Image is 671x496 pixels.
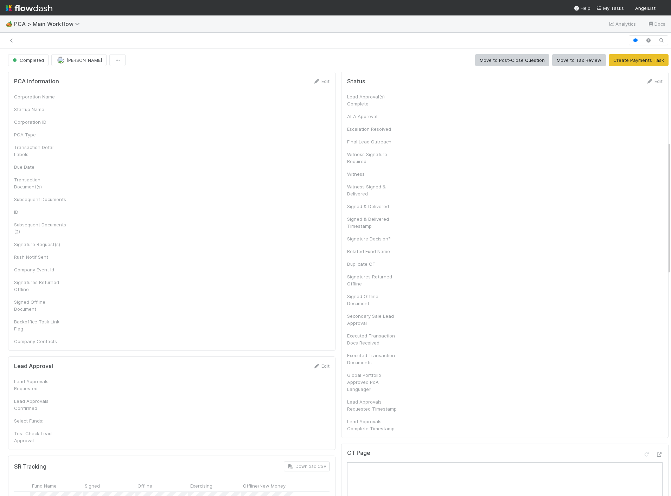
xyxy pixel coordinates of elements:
div: Offline/New Money [241,480,294,491]
div: Signature Request(s) [14,241,67,248]
div: Signature Decision? [347,235,400,242]
div: Final Lead Outreach [347,138,400,145]
a: My Tasks [596,5,624,12]
div: Subsequent Documents (2) [14,221,67,235]
div: Fund Name [30,480,83,491]
div: Corporation Name [14,93,67,100]
div: Signed & Delivered [347,203,400,210]
div: Exercising [188,480,241,491]
button: Create Payments Task [609,54,669,66]
span: PCA > Main Workflow [14,20,83,27]
div: Lead Approvals Requested Timestamp [347,398,400,412]
div: Global Portfolio Approved PoA Language? [347,372,400,393]
div: Lead Approval(s) Complete [347,93,400,107]
div: Witness Signature Required [347,151,400,165]
div: PCA Type [14,131,67,138]
div: Company Contacts [14,338,67,345]
div: Signed Offline Document [347,293,400,307]
button: Download CSV [284,462,330,471]
div: Duplicate CT [347,260,400,268]
div: Signatures Returned Offline [14,279,67,293]
button: Completed [8,54,49,66]
div: Transaction Document(s) [14,176,67,190]
span: AngelList [635,5,656,11]
a: Edit [313,78,330,84]
div: Secondary Sale Lead Approval [347,313,400,327]
span: Completed [11,57,44,63]
h5: Lead Approval [14,363,53,370]
button: Move to Tax Review [552,54,606,66]
div: Signed Offline Document [14,298,67,313]
div: Lead Approvals Confirmed [14,398,67,412]
button: [PERSON_NAME] [51,54,107,66]
div: Escalation Resolved [347,125,400,133]
div: Startup Name [14,106,67,113]
span: [PERSON_NAME] [66,57,102,63]
div: ALA Approval [347,113,400,120]
div: Subsequent Documents [14,196,67,203]
h5: SR Tracking [14,463,46,470]
div: Signed [83,480,135,491]
h5: CT Page [347,450,370,457]
a: Analytics [608,20,636,28]
div: Witness Signed & Delivered [347,183,400,197]
a: Edit [313,363,330,369]
div: Test Check Lead Approval [14,430,67,444]
div: Witness [347,170,400,178]
div: Offline [135,480,188,491]
div: Due Date [14,163,67,170]
span: 🏕️ [6,21,13,27]
div: Rush Notif Sent [14,253,67,260]
a: Edit [646,78,663,84]
div: Select Funds: [14,417,67,424]
div: Executed Transaction Documents [347,352,400,366]
h5: PCA Information [14,78,59,85]
div: Signatures Returned Offline [347,273,400,287]
div: Transaction Detail Labels [14,144,67,158]
img: avatar_8d06466b-a936-4205-8f52-b0cc03e2a179.png [57,57,64,64]
div: Company Event Id [14,266,67,273]
div: Lead Approvals Complete Timestamp [347,418,400,432]
a: Docs [647,20,665,28]
span: My Tasks [596,5,624,11]
div: Signed & Delivered Timestamp [347,215,400,230]
div: Help [574,5,590,12]
button: Move to Post-Close Question [475,54,549,66]
div: Executed Transaction Docs Received [347,332,400,346]
div: Related Fund Name [347,248,400,255]
div: Lead Approvals Requested [14,378,67,392]
h5: Status [347,78,365,85]
div: ID [14,208,67,215]
img: avatar_c7c7de23-09de-42ad-8e02-7981c37ee075.png [658,5,665,12]
img: logo-inverted-e16ddd16eac7371096b0.svg [6,2,52,14]
div: Corporation ID [14,118,67,125]
div: Backoffice Task Link Flag [14,318,67,332]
